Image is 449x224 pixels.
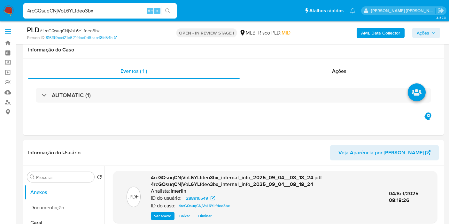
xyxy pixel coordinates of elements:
[97,174,102,182] button: Retornar ao pedido padrão
[151,203,175,209] p: ID do caso:
[350,8,355,13] a: Notificações
[25,185,105,200] button: Anexos
[309,7,344,14] span: Atalhos rápidos
[23,7,177,15] input: Pesquise usuários ou casos...
[36,174,92,180] input: Procurar
[120,67,147,75] span: Eventos ( 1 )
[332,67,346,75] span: Ações
[52,92,91,99] h3: AUTOMATIC (1)
[28,150,81,156] h1: Informação do Usuário
[151,212,174,220] button: Ver anexo
[36,88,431,103] div: AUTOMATIC (1)
[239,29,256,36] div: MLB
[25,200,105,215] button: Documentação
[128,193,139,200] p: .PDF
[161,6,174,15] button: search-icon
[371,8,436,14] p: leticia.merlin@mercadolivre.com
[361,28,400,38] b: AML Data Collector
[46,35,117,41] a: 816f99ccd21e621fdbe0d6cab48fd54b
[182,194,219,202] a: 288916549
[30,174,35,180] button: Procurar
[357,28,405,38] button: AML Data Collector
[154,213,171,219] span: Ver anexo
[437,7,444,14] a: Sair
[176,212,193,220] button: Baixar
[258,29,290,36] span: Risco PLD:
[389,190,419,204] span: 04/Set/2025 08:18:26
[40,27,100,34] span: # 4rcGQsuqCNjVoL6YLfdeo3bx
[27,35,44,41] b: Person ID
[171,188,186,194] h6: lmerlin
[338,145,424,160] span: Veja Aparência por [PERSON_NAME]
[151,188,170,194] p: Analista:
[330,145,439,160] button: Veja Aparência por [PERSON_NAME]
[195,212,215,220] button: Eliminar
[179,213,190,219] span: Baixar
[412,28,440,38] button: Ações
[417,28,429,38] span: Ações
[151,174,325,188] span: 4rcGQsuqCNjVoL6YLfdeo3bx_internal_info_2025_09_04__08_18_24.pdf - 4rcGQsuqCNjVoL6YLfdeo3bx_intern...
[198,213,212,219] span: Eliminar
[27,25,40,35] b: PLD
[282,29,290,36] span: MID
[176,202,232,210] a: 4rcGQsuqCNjVoL6YLfdeo3bx
[186,194,208,202] span: 288916549
[156,8,158,14] span: s
[151,195,182,201] p: ID do usuário:
[28,47,439,53] h1: Informação do Caso
[179,202,230,210] span: 4rcGQsuqCNjVoL6YLfdeo3bx
[148,8,153,14] span: Alt
[176,28,237,37] p: OPEN - IN REVIEW STAGE I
